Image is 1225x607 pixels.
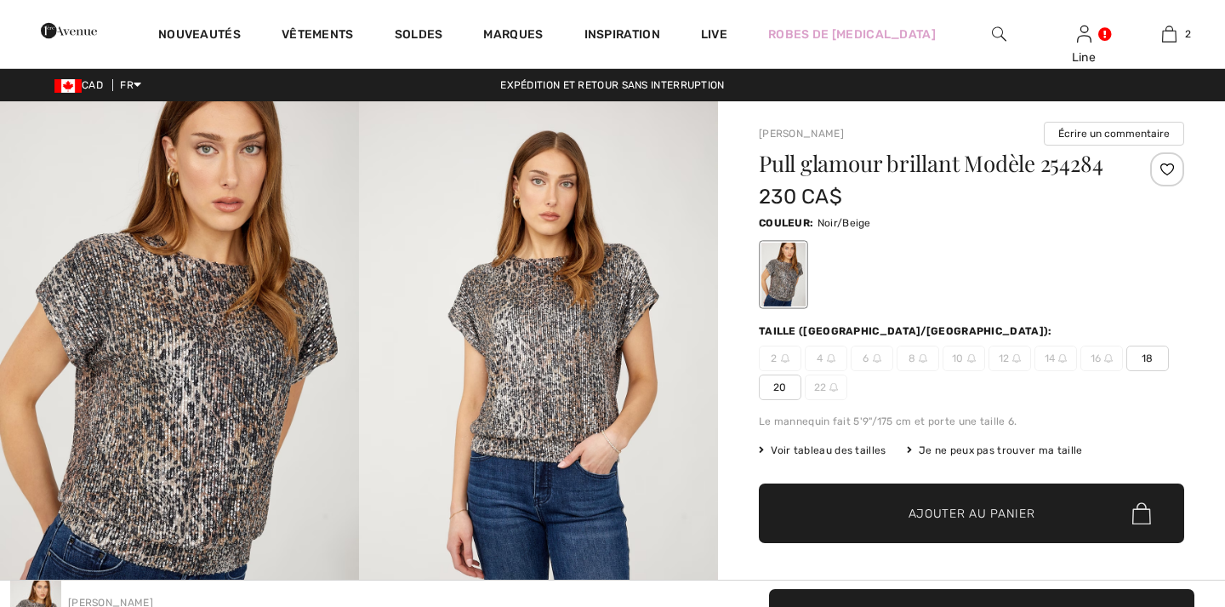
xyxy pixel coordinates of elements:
[1126,346,1169,371] span: 18
[759,375,801,400] span: 20
[1132,502,1151,524] img: Bag.svg
[873,354,881,363] img: ring-m.svg
[759,324,1056,339] div: Taille ([GEOGRAPHIC_DATA]/[GEOGRAPHIC_DATA]):
[701,26,727,43] a: Live
[1012,354,1021,363] img: ring-m.svg
[781,354,789,363] img: ring-m.svg
[1080,346,1123,371] span: 16
[967,354,976,363] img: ring-m.svg
[827,354,835,363] img: ring-m.svg
[584,27,660,45] span: Inspiration
[483,27,543,45] a: Marques
[1185,26,1191,42] span: 2
[120,79,141,91] span: FR
[943,346,985,371] span: 10
[1042,49,1125,66] div: Line
[759,128,844,140] a: [PERSON_NAME]
[907,443,1083,458] div: Je ne peux pas trouver ma taille
[158,27,241,45] a: Nouveautés
[989,346,1031,371] span: 12
[759,443,886,458] span: Voir tableau des tailles
[395,27,443,45] a: Soldes
[897,346,939,371] span: 8
[909,505,1035,523] span: Ajouter au panier
[759,414,1184,429] div: Le mannequin fait 5'9"/175 cm et porte une taille 6.
[761,243,806,306] div: Noir/Beige
[1127,24,1211,44] a: 2
[1077,24,1091,44] img: Mes infos
[1104,354,1113,363] img: ring-m.svg
[1077,26,1091,42] a: Se connecter
[851,346,893,371] span: 6
[1044,122,1184,146] button: Écrire un commentaire
[818,217,871,229] span: Noir/Beige
[759,152,1114,175] h1: Pull glamour brillant Modèle 254284
[829,383,838,392] img: ring-m.svg
[1034,346,1077,371] span: 14
[1162,24,1177,44] img: Mon panier
[41,14,97,48] img: 1ère Avenue
[282,27,354,45] a: Vêtements
[54,79,110,91] span: CAD
[759,185,842,209] span: 230 CA$
[1058,354,1067,363] img: ring-m.svg
[759,484,1184,543] button: Ajouter au panier
[805,346,847,371] span: 4
[759,217,813,229] span: Couleur:
[919,354,927,363] img: ring-m.svg
[759,346,801,371] span: 2
[768,26,936,43] a: Robes de [MEDICAL_DATA]
[54,79,82,93] img: Canadian Dollar
[992,24,1006,44] img: recherche
[805,375,847,400] span: 22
